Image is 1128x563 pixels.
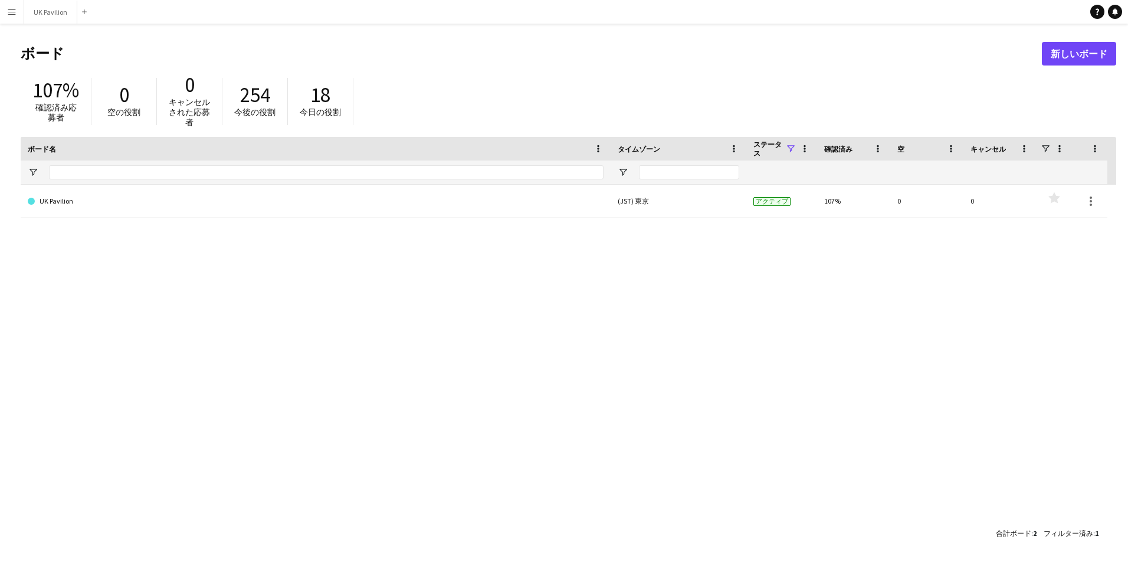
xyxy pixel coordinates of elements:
[169,97,210,127] span: キャンセルされた応募者
[963,185,1037,217] div: 0
[618,145,660,153] span: タイムゾーン
[639,165,739,179] input: タイムゾーン フィルター入力
[24,1,77,24] button: UK Pavilion
[28,167,38,178] button: フィルターメニューを開く
[1044,522,1099,545] div: :
[611,185,746,217] div: (JST) 東京
[300,107,341,117] span: 今日の役割
[310,82,330,108] span: 18
[897,145,904,153] span: 空
[28,145,56,153] span: ボード名
[753,197,791,206] span: アクティブ
[185,72,195,98] span: 0
[1033,529,1037,538] span: 2
[35,102,77,123] span: 確認済み応募者
[996,529,1031,538] span: 合計ボード
[49,165,604,179] input: ボード名 フィルター入力
[1042,42,1116,66] a: 新しいボード
[824,145,852,153] span: 確認済み
[618,167,628,178] button: フィルターメニューを開く
[28,185,604,218] a: UK Pavilion
[890,185,963,217] div: 0
[970,145,1006,153] span: キャンセル
[107,107,140,117] span: 空の役割
[240,82,270,108] span: 254
[234,107,276,117] span: 今後の役割
[21,45,1042,63] h1: ボード
[1095,529,1099,538] span: 1
[753,140,785,158] span: ステータス
[996,522,1037,545] div: :
[1044,529,1093,538] span: フィルター済み
[32,77,79,103] span: 107%
[817,185,890,217] div: 107%
[119,82,129,108] span: 0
